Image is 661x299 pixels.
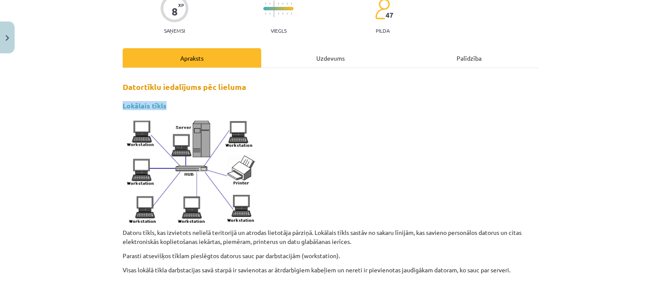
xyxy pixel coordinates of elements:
img: icon-short-line-57e1e144782c952c97e751825c79c345078a6d821885a25fce030b3d8c18986b.svg [291,3,292,5]
p: Viegls [271,28,287,34]
p: Datoru tīkls, kas izvietots nelielā teritorijā un atrodas lietotāja pārziņā. Lokālais tīkls sastā... [123,228,538,246]
img: icon-long-line-d9ea69661e0d244f92f715978eff75569469978d946b2353a9bb055b3ed8787d.svg [274,0,275,17]
span: 47 [386,11,393,19]
strong: Lokālais tīkls [123,101,167,110]
p: Saņemsi [161,28,188,34]
img: icon-short-line-57e1e144782c952c97e751825c79c345078a6d821885a25fce030b3d8c18986b.svg [282,3,283,5]
span: XP [178,3,184,7]
div: Uzdevums [261,48,400,68]
img: icon-short-line-57e1e144782c952c97e751825c79c345078a6d821885a25fce030b3d8c18986b.svg [278,12,279,15]
p: Parasti atsevišķos tīklam pieslēgtos datorus sauc par darbstacijām (workstation). [123,251,538,260]
img: icon-short-line-57e1e144782c952c97e751825c79c345078a6d821885a25fce030b3d8c18986b.svg [265,3,266,5]
img: icon-short-line-57e1e144782c952c97e751825c79c345078a6d821885a25fce030b3d8c18986b.svg [265,12,266,15]
img: icon-short-line-57e1e144782c952c97e751825c79c345078a6d821885a25fce030b3d8c18986b.svg [291,12,292,15]
div: Palīdzība [400,48,538,68]
p: Visas lokālā tīkla darbstacijas savā starpā ir savienotas ar ātrdarbīgiem kabeļiem un nereti ir p... [123,265,538,274]
img: icon-short-line-57e1e144782c952c97e751825c79c345078a6d821885a25fce030b3d8c18986b.svg [269,12,270,15]
img: icon-short-line-57e1e144782c952c97e751825c79c345078a6d821885a25fce030b3d8c18986b.svg [269,3,270,5]
strong: Datortīklu iedalījums pēc lieluma [123,82,246,92]
img: icon-close-lesson-0947bae3869378f0d4975bcd49f059093ad1ed9edebbc8119c70593378902aed.svg [6,35,9,41]
p: pilda [376,28,389,34]
div: 8 [172,6,178,18]
div: Apraksts [123,48,261,68]
img: icon-short-line-57e1e144782c952c97e751825c79c345078a6d821885a25fce030b3d8c18986b.svg [282,12,283,15]
img: icon-short-line-57e1e144782c952c97e751825c79c345078a6d821885a25fce030b3d8c18986b.svg [278,3,279,5]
